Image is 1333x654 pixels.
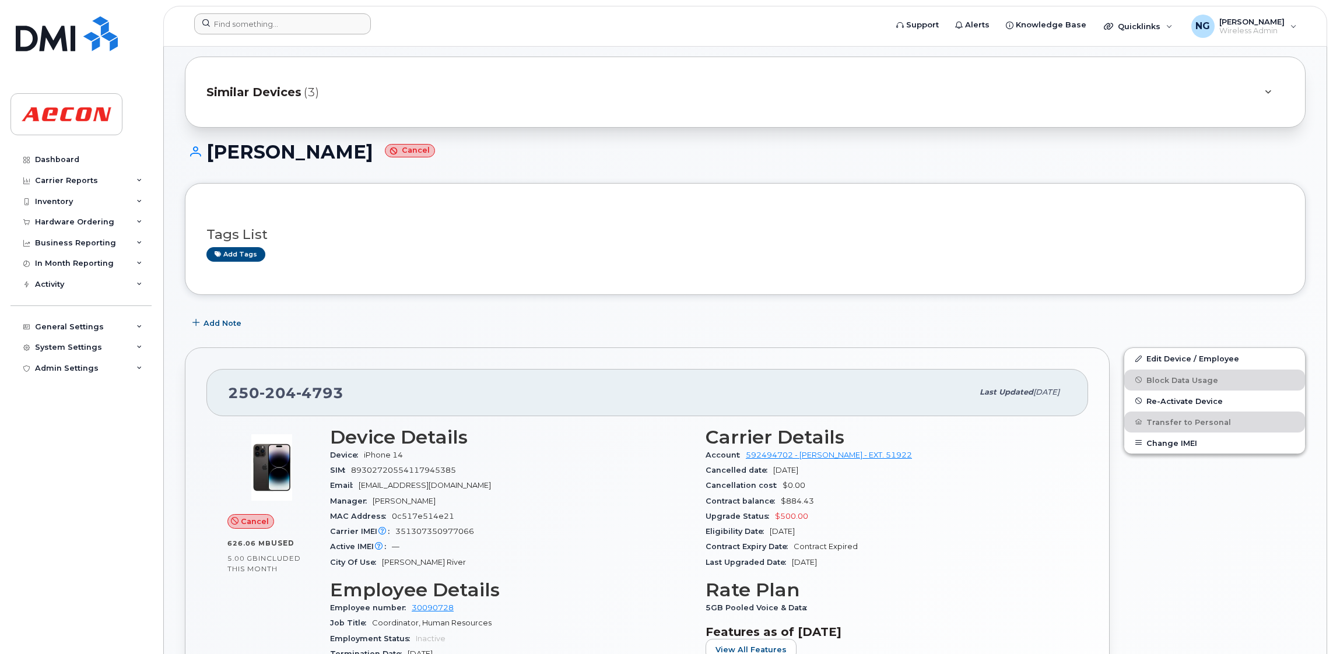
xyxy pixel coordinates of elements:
span: 351307350977066 [395,527,474,536]
span: [DATE] [792,558,817,567]
span: Cancellation cost [706,481,783,490]
span: Contract Expiry Date [706,542,794,551]
span: Cancel [241,516,269,527]
h3: Device Details [330,427,692,448]
a: Alerts [947,13,998,37]
button: Change IMEI [1124,433,1305,453]
span: [DATE] [770,527,795,536]
span: Knowledge Base [1016,19,1086,31]
span: Email [330,481,359,490]
a: Support [888,13,947,37]
span: [DATE] [1033,388,1060,396]
span: Coordinator, Human Resources [372,618,492,627]
span: 4793 [296,384,343,402]
span: iPhone 14 [364,451,403,459]
span: included this month [227,554,301,573]
span: Contract balance [706,497,781,505]
span: 5.00 GB [227,554,258,562]
h3: Tags List [206,227,1284,242]
a: 592494702 - [PERSON_NAME] - EXT. 51922 [746,451,912,459]
button: Block Data Usage [1124,370,1305,391]
span: SIM [330,466,351,474]
span: $500.00 [775,512,808,521]
span: Quicklinks [1118,22,1160,31]
button: Re-Activate Device [1124,391,1305,412]
span: Employment Status [330,634,416,643]
span: Contract Expired [794,542,858,551]
span: Device [330,451,364,459]
span: — [392,542,399,551]
span: Account [706,451,746,459]
span: used [271,539,294,547]
span: $884.43 [781,497,814,505]
span: 89302720554117945385 [351,466,456,474]
span: Employee number [330,603,412,612]
span: Active IMEI [330,542,392,551]
span: (3) [304,84,319,101]
span: Re-Activate Device [1146,396,1223,405]
span: Cancelled date [706,466,773,474]
button: Transfer to Personal [1124,412,1305,433]
span: Job Title [330,618,372,627]
span: 250 [228,384,343,402]
span: Similar Devices [206,84,301,101]
span: Eligibility Date [706,527,770,536]
span: [EMAIL_ADDRESS][DOMAIN_NAME] [359,481,491,490]
span: [PERSON_NAME] [373,497,436,505]
span: Carrier IMEI [330,527,395,536]
span: Last Upgraded Date [706,558,792,567]
a: Add tags [206,247,265,262]
span: 626.06 MB [227,539,271,547]
span: $0.00 [783,481,805,490]
span: Wireless Admin [1219,26,1285,36]
span: 5GB Pooled Voice & Data [706,603,813,612]
h3: Rate Plan [706,579,1067,600]
span: Manager [330,497,373,505]
span: Alerts [965,19,990,31]
h3: Features as of [DATE] [706,625,1067,639]
span: NG [1195,19,1210,33]
a: 30090728 [412,603,454,612]
span: 204 [259,384,296,402]
div: Quicklinks [1096,15,1181,38]
h3: Carrier Details [706,427,1067,448]
input: Find something... [194,13,371,34]
span: MAC Address [330,512,392,521]
small: Cancel [385,144,435,157]
span: 0c517e514e21 [392,512,454,521]
span: Inactive [416,634,445,643]
span: [DATE] [773,466,798,474]
span: Add Note [204,318,241,329]
img: image20231002-3703462-njx0qo.jpeg [237,433,307,502]
span: [PERSON_NAME] River [382,558,466,567]
h1: [PERSON_NAME] [185,142,1306,162]
span: [PERSON_NAME] [1219,17,1285,26]
span: Upgrade Status [706,512,775,521]
a: Knowledge Base [998,13,1095,37]
a: Edit Device / Employee [1124,348,1305,369]
span: Support [906,19,939,31]
span: City Of Use [330,558,382,567]
span: Last updated [980,388,1033,396]
button: Add Note [185,312,251,333]
div: Nicole Guida [1183,15,1305,38]
h3: Employee Details [330,579,692,600]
